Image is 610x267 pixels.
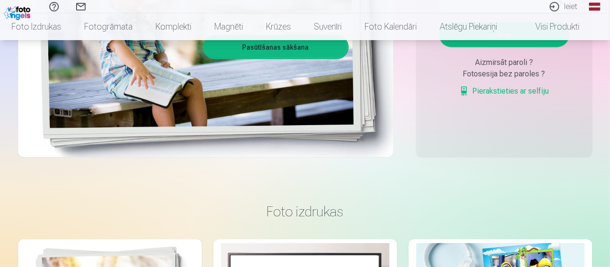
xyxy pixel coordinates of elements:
[509,13,591,40] a: Visi produkti
[353,13,428,40] a: Foto kalendāri
[26,203,585,220] h3: Foto izdrukas
[255,13,302,40] a: Krūzes
[73,13,144,40] a: Fotogrāmata
[144,13,203,40] a: Komplekti
[459,85,549,97] a: Pierakstieties ar selfiju
[203,13,255,40] a: Magnēti
[302,13,353,40] a: Suvenīri
[439,68,569,80] div: Fotosesija bez paroles ?
[428,13,509,40] a: Atslēgu piekariņi
[204,37,347,58] a: Pasūtīšanas sākšana
[4,4,33,20] img: /fa1
[439,57,569,68] div: Aizmirsāt paroli ?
